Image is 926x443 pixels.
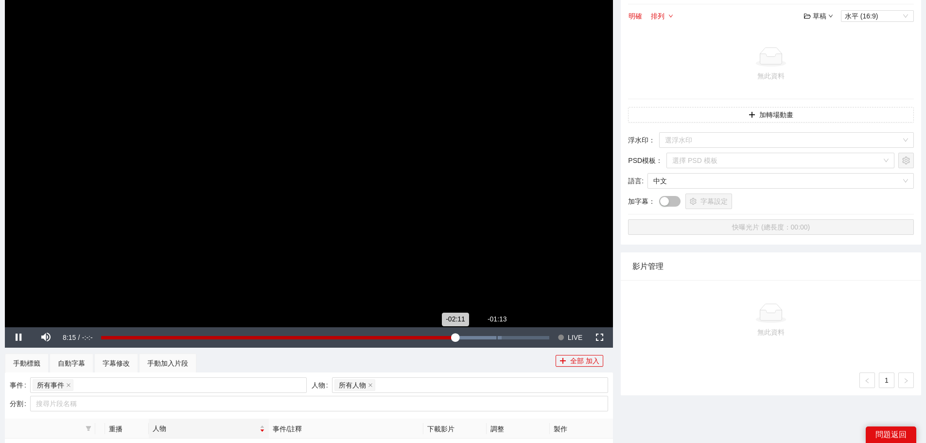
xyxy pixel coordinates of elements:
[875,430,907,439] font: 問題返回
[490,425,504,433] font: 調整
[368,383,373,388] span: 關閉
[685,194,732,209] button: 環境字幕設定
[653,177,667,185] font: 中文
[78,334,80,341] span: /
[559,357,566,365] span: 加
[828,14,833,18] span: 向下
[859,372,875,388] button: 左邊
[86,425,91,431] span: 篩選
[103,359,130,367] font: 字幕修改
[427,425,454,433] font: 下載影片
[879,372,894,388] li: 1
[859,372,875,388] li: 上一頁
[32,327,59,348] button: Mute
[903,378,909,384] span: 正確的
[109,425,122,433] font: 重播
[898,372,914,388] button: 正確的
[554,425,567,433] font: 製作
[628,177,642,185] font: 語言
[757,72,785,80] font: 無此資料
[628,157,656,164] font: PSD模板
[656,157,663,164] font: ：
[628,197,648,205] font: 加字幕
[864,378,870,384] span: 左邊
[339,381,366,389] font: 所有人物
[10,400,23,408] font: 分割
[570,357,599,365] font: 全部 加入
[273,425,302,433] font: 事件/註釋
[648,197,655,205] font: ：
[668,14,673,19] span: 向下
[147,359,188,367] font: 手動加入片段
[312,381,325,389] font: 人物
[84,425,93,431] span: 篩選
[898,372,914,388] li: 下一頁
[628,136,648,144] font: 浮水印
[10,381,23,389] font: 事件
[759,111,793,119] font: 加轉場動畫
[628,219,914,235] button: 快曝光片 (總長度：00:00)
[5,327,32,348] button: Pause
[648,136,655,144] font: ：
[650,10,674,22] button: 排列向下
[63,334,76,341] span: 8:15
[101,336,549,339] div: Progress Bar
[628,107,914,123] button: 加加轉場動畫
[804,13,811,19] span: 資料夾打開
[568,327,582,348] span: LIVE
[58,359,85,367] font: 自動字幕
[554,327,586,348] button: Seek to live, currently behind live
[642,177,644,185] font: :
[37,381,64,389] font: 所有事件
[66,383,71,388] span: 關閉
[845,12,878,20] font: 水平 (16:9)
[556,355,603,367] button: 加全部 加入
[651,12,664,20] font: 排列
[629,12,642,20] font: 明確
[653,174,908,188] span: 中文
[749,111,755,119] span: 加
[628,10,643,22] button: 明確
[82,334,93,341] span: -:-:-
[757,328,785,336] font: 無此資料
[586,327,613,348] button: Fullscreen
[13,359,40,367] font: 手動標籤
[632,262,664,270] font: 影片管理
[153,425,166,432] font: 人物
[845,11,910,21] span: 水平 (16:9)
[813,12,826,20] font: 草稿
[885,376,889,384] font: 1
[898,153,914,168] button: 環境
